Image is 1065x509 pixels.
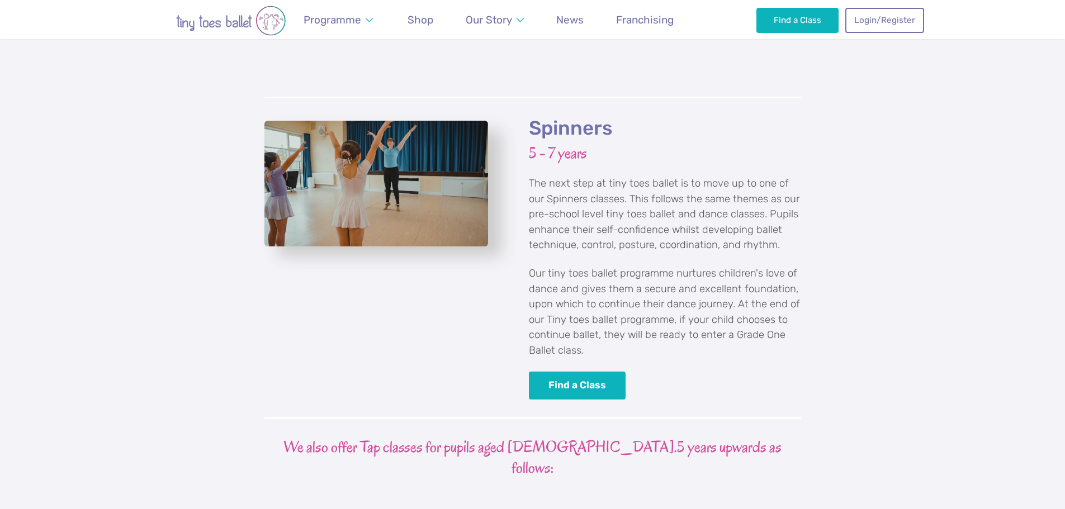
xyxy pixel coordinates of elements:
[408,13,433,26] span: Shop
[529,176,801,253] p: The next step at tiny toes ballet is to move up to one of our Spinners classes. This follows the ...
[529,372,626,400] a: Find a Class
[466,13,512,26] span: Our Story
[299,7,378,33] a: Programme
[756,8,839,32] a: Find a Class
[460,7,529,33] a: Our Story
[264,437,801,478] h3: We also offer Tap classes for pupils aged [DEMOGRAPHIC_DATA].5 years upwards as follows:
[845,8,924,32] a: Login/Register
[529,266,801,359] p: Our tiny toes ballet programme nurtures children's love of dance and gives them a secure and exce...
[611,7,679,33] a: Franchising
[529,143,801,164] h3: 5 - 7 years
[556,13,584,26] span: News
[403,7,439,33] a: Shop
[551,7,589,33] a: News
[264,121,488,246] a: View full-size image
[616,13,674,26] span: Franchising
[529,116,801,141] h2: Spinners
[141,6,320,36] img: tiny toes ballet
[304,13,361,26] span: Programme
